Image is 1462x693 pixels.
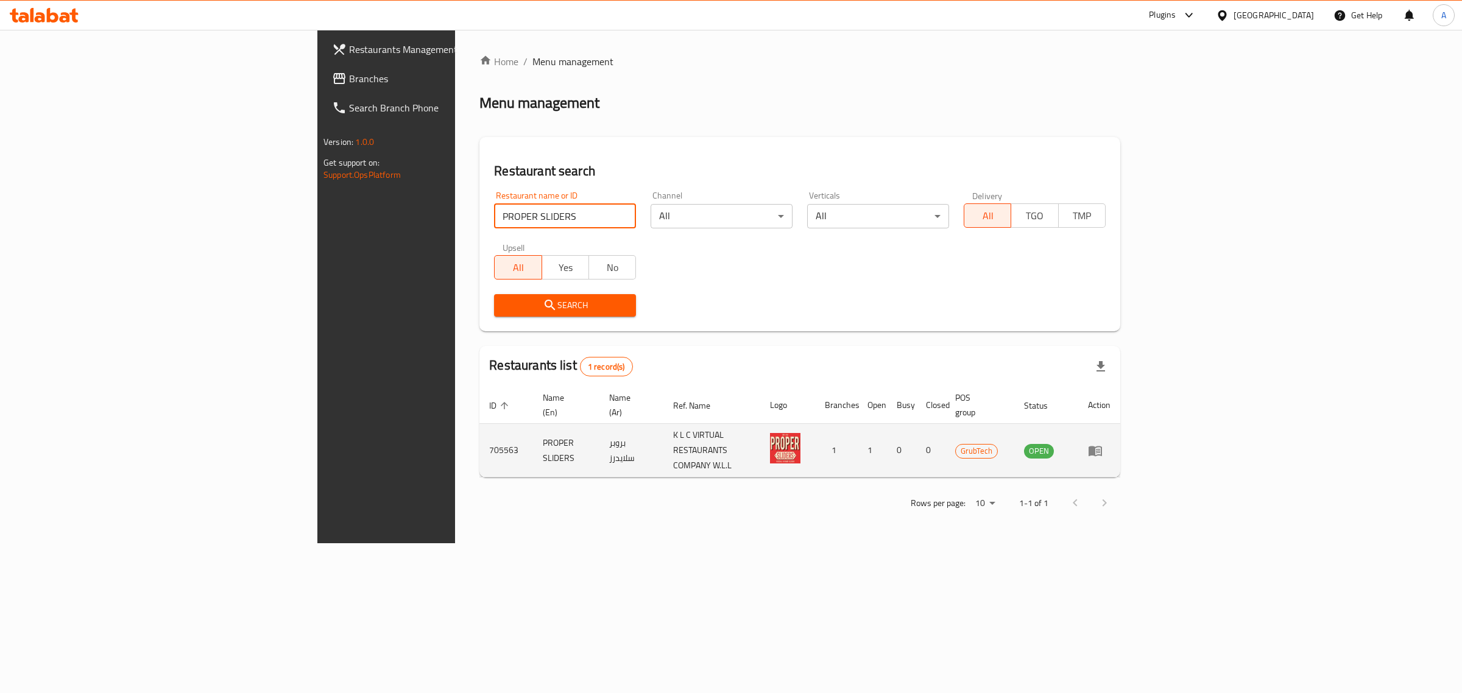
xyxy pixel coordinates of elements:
[1011,203,1058,228] button: TGO
[323,134,353,150] span: Version:
[355,134,374,150] span: 1.0.0
[609,390,649,420] span: Name (Ar)
[580,357,633,376] div: Total records count
[594,259,631,276] span: No
[322,35,562,64] a: Restaurants Management
[322,64,562,93] a: Branches
[1058,203,1106,228] button: TMP
[955,390,1000,420] span: POS group
[673,398,726,413] span: Ref. Name
[349,71,552,86] span: Branches
[858,387,887,424] th: Open
[1441,9,1446,22] span: A
[770,433,800,463] img: PROPER SLIDERS
[1019,496,1048,511] p: 1-1 of 1
[322,93,562,122] a: Search Branch Phone
[1086,352,1115,381] div: Export file
[815,424,858,477] td: 1
[500,259,537,276] span: All
[760,387,815,424] th: Logo
[542,255,589,280] button: Yes
[323,155,380,171] span: Get support on:
[547,259,584,276] span: Yes
[1016,207,1053,225] span: TGO
[323,167,401,183] a: Support.OpsPlatform
[956,444,997,458] span: GrubTech
[349,100,552,115] span: Search Branch Phone
[494,255,542,280] button: All
[581,361,632,373] span: 1 record(s)
[533,424,599,477] td: PROPER SLIDERS
[489,356,632,376] h2: Restaurants list
[911,496,966,511] p: Rows per page:
[1024,444,1054,458] span: OPEN
[494,294,636,317] button: Search
[970,494,1000,513] div: Rows per page:
[916,387,945,424] th: Closed
[588,255,636,280] button: No
[1149,8,1176,23] div: Plugins
[349,42,552,57] span: Restaurants Management
[543,390,584,420] span: Name (En)
[489,398,512,413] span: ID
[663,424,760,477] td: K L C VIRTUAL RESTAURANTS COMPANY W.L.L
[964,203,1011,228] button: All
[479,387,1120,477] table: enhanced table
[503,243,525,252] label: Upsell
[972,191,1003,200] label: Delivery
[858,424,887,477] td: 1
[494,162,1106,180] h2: Restaurant search
[1024,398,1064,413] span: Status
[1078,387,1120,424] th: Action
[807,204,949,228] div: All
[532,54,613,69] span: Menu management
[599,424,663,477] td: بروبر سلايدرز
[1234,9,1314,22] div: [GEOGRAPHIC_DATA]
[916,424,945,477] td: 0
[887,424,916,477] td: 0
[479,54,1120,69] nav: breadcrumb
[815,387,858,424] th: Branches
[887,387,916,424] th: Busy
[969,207,1006,225] span: All
[504,298,626,313] span: Search
[1064,207,1101,225] span: TMP
[494,204,636,228] input: Search for restaurant name or ID..
[651,204,793,228] div: All
[1024,444,1054,459] div: OPEN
